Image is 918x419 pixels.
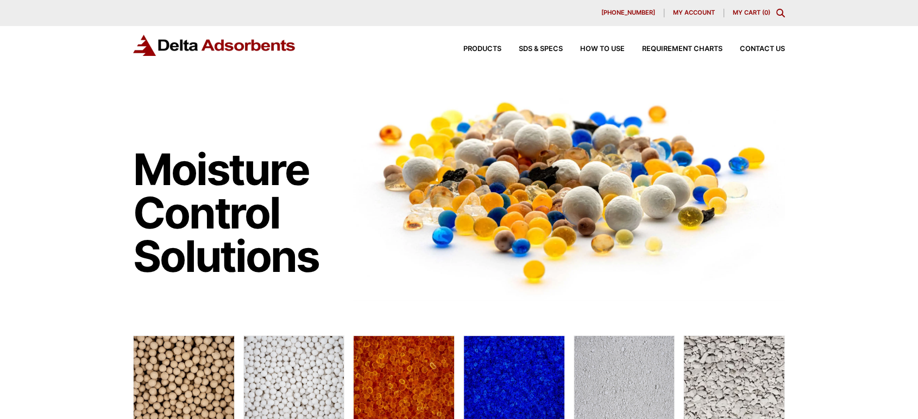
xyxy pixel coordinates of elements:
img: Image [353,82,785,301]
span: Products [463,46,501,53]
a: Contact Us [722,46,785,53]
span: Requirement Charts [642,46,722,53]
span: My account [673,10,715,16]
span: How to Use [580,46,625,53]
a: How to Use [563,46,625,53]
span: [PHONE_NUMBER] [601,10,655,16]
a: Requirement Charts [625,46,722,53]
a: Products [446,46,501,53]
a: My account [664,9,724,17]
a: My Cart (0) [733,9,770,16]
span: SDS & SPECS [519,46,563,53]
h1: Moisture Control Solutions [133,148,343,278]
span: Contact Us [740,46,785,53]
div: Toggle Modal Content [776,9,785,17]
img: Delta Adsorbents [133,35,296,56]
span: 0 [764,9,768,16]
a: SDS & SPECS [501,46,563,53]
a: [PHONE_NUMBER] [593,9,664,17]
